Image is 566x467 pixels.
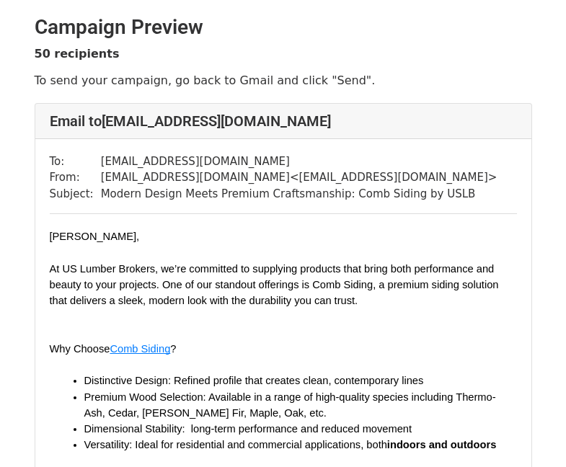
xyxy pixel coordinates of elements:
[50,263,502,306] span: At US Lumber Brokers, we’re committed to supplying products that bring both performance and beaut...
[50,169,101,186] td: From:
[35,15,532,40] h2: Campaign Preview
[110,342,170,355] a: Comb Siding
[101,154,498,170] td: [EMAIL_ADDRESS][DOMAIN_NAME]
[84,423,412,435] span: Dimensional Stability: long-term performance and reduced movement
[50,231,140,242] span: [PERSON_NAME],
[101,186,498,203] td: Modern Design Meets Premium Craftsmanship: Comb Siding by USLB
[50,186,101,203] td: Subject:
[84,439,387,450] span: Versatility: Ideal for residential and commercial applications, both
[84,375,424,386] span: Distinctive Design: Refined profile that creates clean, contemporary lines
[110,343,170,355] span: Comb Siding
[35,47,120,61] strong: 50 recipients
[101,169,498,186] td: [EMAIL_ADDRESS][DOMAIN_NAME] < [EMAIL_ADDRESS][DOMAIN_NAME] >
[170,343,176,355] span: ?
[84,391,496,419] span: Premium Wood Selection: Available in a range of high-quality species including Thermo-Ash, Cedar,...
[50,154,101,170] td: To:
[387,439,496,450] span: indoors and outdoors
[50,343,110,355] span: Why Choose
[50,112,517,130] h4: Email to [EMAIL_ADDRESS][DOMAIN_NAME]
[35,73,532,88] p: To send your campaign, go back to Gmail and click "Send".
